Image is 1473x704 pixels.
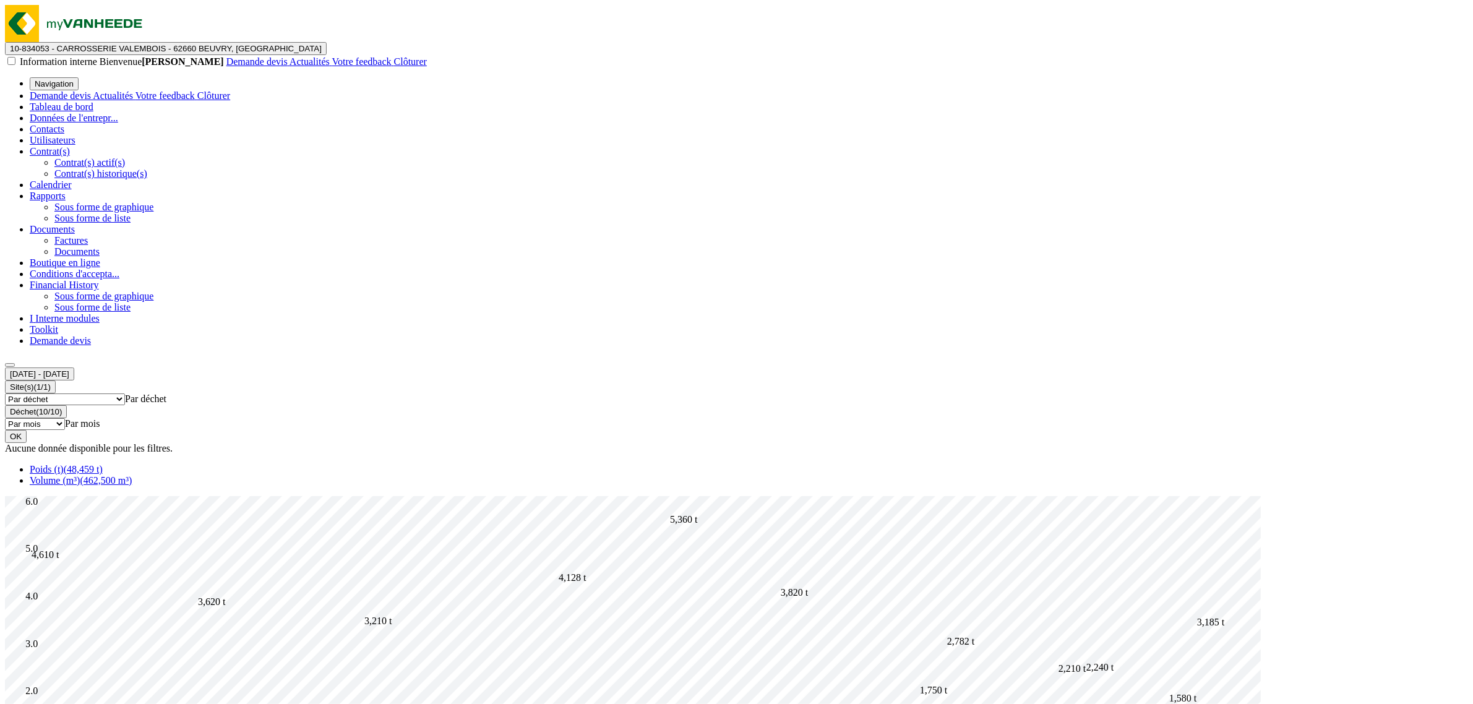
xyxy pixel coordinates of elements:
div: 3,185 t [1197,617,1224,628]
div: 2,782 t [947,636,974,647]
a: Sous forme de liste [54,302,131,312]
a: Votre feedback [135,90,197,101]
a: Votre feedback [332,56,394,67]
a: Demande devis [30,335,91,346]
button: [DATE] - [DATE] [5,367,74,380]
span: Votre feedback [332,56,392,67]
img: myVanheede [5,5,153,42]
count: (1/1) [34,382,51,392]
span: Actualités [290,56,330,67]
span: Site(s) [10,382,51,392]
div: 5,360 t [670,514,697,525]
a: Rapports [30,191,66,201]
a: Sous forme de graphique [54,202,153,212]
a: Contrat(s) historique(s) [54,168,147,179]
span: Demande devis [226,56,288,67]
a: Poids (t) [30,464,103,474]
a: Tableau de bord [30,101,93,112]
div: 3,620 t [198,596,225,607]
a: Documents [30,224,75,234]
span: (462,500 m³) [80,475,132,486]
span: I [30,313,33,324]
div: Aucune donnée disponible pour les filtres. [5,443,1468,454]
label: Information interne [20,56,97,67]
span: Bienvenue [100,56,226,67]
span: (48,459 t) [64,464,103,474]
a: Conditions d'accepta... [30,268,119,279]
a: I Interne modules [30,313,100,324]
a: Contacts [30,124,64,134]
div: 1,580 t [1169,693,1196,704]
span: Par mois [65,418,100,429]
div: 3,210 t [364,616,392,627]
a: Actualités [93,90,135,101]
a: Contrat(s) actif(s) [54,157,125,168]
a: Demande devis [226,56,290,67]
a: Actualités [290,56,332,67]
a: Sous forme de liste [54,213,131,223]
div: 4,610 t [32,549,59,560]
div: 2,210 t [1059,663,1086,674]
span: Navigation [35,79,74,88]
a: Financial History [30,280,99,290]
a: Données de l'entrepr... [30,113,118,123]
span: 10-834053 - CARROSSERIE VALEMBOIS - 62660 BEUVRY, [GEOGRAPHIC_DATA] [10,44,322,53]
a: Factures [54,235,88,246]
div: 1,750 t [920,685,947,696]
span: Par déchet [125,393,166,404]
a: Sous forme de graphique [54,291,153,301]
span: Actualités [93,90,133,101]
button: Navigation [30,77,79,90]
a: Contrat(s) [30,146,70,157]
a: Volume (m³) [30,475,132,486]
strong: [PERSON_NAME] [142,56,223,67]
div: 3,820 t [781,587,808,598]
a: Clôturer [197,90,230,101]
a: Demande devis [30,90,93,101]
button: 10-834053 - CARROSSERIE VALEMBOIS - 62660 BEUVRY, [GEOGRAPHIC_DATA] [5,42,327,55]
a: Boutique en ligne [30,257,100,268]
span: Demande devis [30,90,91,101]
a: Toolkit [30,324,58,335]
button: Déchet(10/10) [5,405,67,418]
a: Documents [54,246,100,257]
span: Interne modules [35,313,100,324]
span: Votre feedback [135,90,195,101]
div: 2,240 t [1086,662,1114,673]
span: Déchet [10,407,62,416]
button: OK [5,430,27,443]
button: Site(s)(1/1) [5,380,56,393]
span: [DATE] - [DATE] [10,369,69,379]
a: Calendrier [30,179,72,190]
div: 4,128 t [559,572,586,583]
a: Utilisateurs [30,135,75,145]
a: Clôturer [394,56,427,67]
count: (10/10) [36,407,62,416]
